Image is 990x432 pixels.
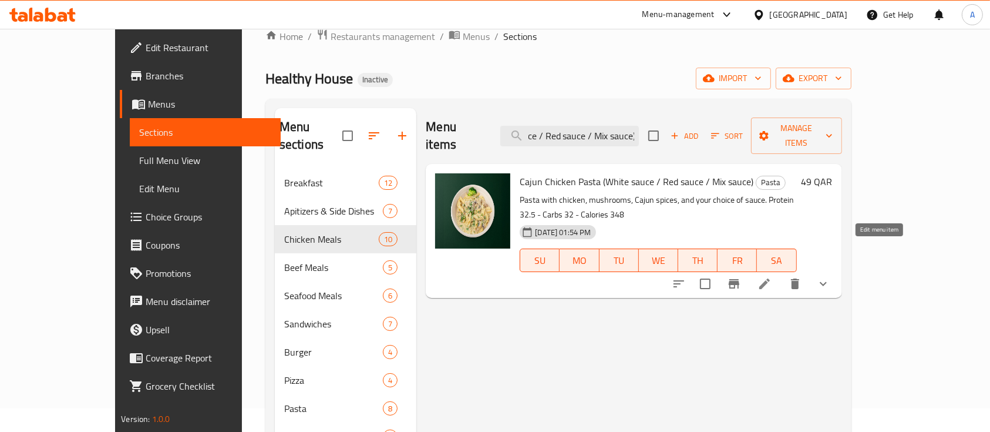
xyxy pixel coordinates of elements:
[120,34,281,62] a: Edit Restaurant
[335,123,360,148] span: Select all sections
[383,347,397,358] span: 4
[722,252,752,269] span: FR
[666,127,703,145] span: Add item
[383,403,397,414] span: 8
[275,394,416,423] div: Pasta8
[275,225,416,253] div: Chicken Meals10
[275,169,416,197] div: Breakfast12
[383,290,397,302] span: 6
[120,231,281,259] a: Coupons
[139,182,271,196] span: Edit Menu
[284,345,383,359] span: Burger
[284,204,383,218] div: Apitizers & Side Dishes
[146,238,271,252] span: Coupons
[383,206,397,217] span: 7
[503,29,537,43] span: Sections
[120,344,281,372] a: Coverage Report
[284,176,379,190] span: Breakfast
[120,259,281,287] a: Promotions
[642,8,715,22] div: Menu-management
[639,249,678,272] button: WE
[500,126,639,146] input: search
[809,270,837,298] button: show more
[520,249,560,272] button: SU
[265,29,303,43] a: Home
[383,262,397,273] span: 5
[316,29,435,44] a: Restaurants management
[120,372,281,400] a: Grocery Checklist
[383,260,398,274] div: items
[751,118,842,154] button: Manage items
[130,146,281,175] a: Full Menu View
[802,173,833,190] h6: 49 QAR
[693,272,718,296] span: Select to update
[275,310,416,338] div: Sandwiches7
[120,90,281,118] a: Menus
[284,232,379,246] span: Chicken Meals
[130,175,281,203] a: Edit Menu
[776,68,851,89] button: export
[520,193,796,222] p: Pasta with chicken, mushrooms, Cajun spices, and your choice of sauce. Protein 32.5 - Carbs 32 - ...
[139,153,271,168] span: Full Menu View
[146,379,271,393] span: Grocery Checklist
[435,173,510,249] img: Cajun Chicken Pasta (White sauce / Red sauce / Mix sauce)
[388,122,416,150] button: Add section
[383,317,398,331] div: items
[705,71,762,86] span: import
[785,71,842,86] span: export
[284,373,383,387] div: Pizza
[146,69,271,83] span: Branches
[816,277,830,291] svg: Show Choices
[756,176,785,189] span: Pasta
[146,210,271,224] span: Choice Groups
[284,317,383,331] span: Sandwiches
[308,29,312,43] li: /
[275,338,416,366] div: Burger4
[284,289,383,303] span: Seafood Meals
[280,118,342,153] h2: Menu sections
[463,29,490,43] span: Menus
[383,289,398,303] div: items
[665,270,693,298] button: sort-choices
[762,252,792,269] span: SA
[760,121,833,150] span: Manage items
[641,123,666,148] span: Select section
[284,260,383,274] div: Beef Meals
[146,323,271,337] span: Upsell
[120,287,281,316] a: Menu disclaimer
[718,249,757,272] button: FR
[148,97,271,111] span: Menus
[756,176,786,190] div: Pasta
[120,62,281,90] a: Branches
[560,249,599,272] button: MO
[265,65,353,92] span: Healthy House
[146,41,271,55] span: Edit Restaurant
[494,29,499,43] li: /
[383,401,398,416] div: items
[383,375,397,386] span: 4
[360,122,388,150] span: Sort sections
[666,127,703,145] button: Add
[146,294,271,309] span: Menu disclaimer
[449,29,490,44] a: Menus
[275,282,416,310] div: Seafood Meals6
[265,29,851,44] nav: breadcrumb
[358,73,393,87] div: Inactive
[331,29,435,43] span: Restaurants management
[358,75,393,85] span: Inactive
[770,8,847,21] div: [GEOGRAPHIC_DATA]
[379,232,398,246] div: items
[604,252,634,269] span: TU
[683,252,713,269] span: TH
[120,316,281,344] a: Upsell
[146,351,271,365] span: Coverage Report
[426,118,486,153] h2: Menu items
[525,252,555,269] span: SU
[530,227,595,238] span: [DATE] 01:54 PM
[720,270,748,298] button: Branch-specific-item
[275,197,416,225] div: Apitizers & Side Dishes7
